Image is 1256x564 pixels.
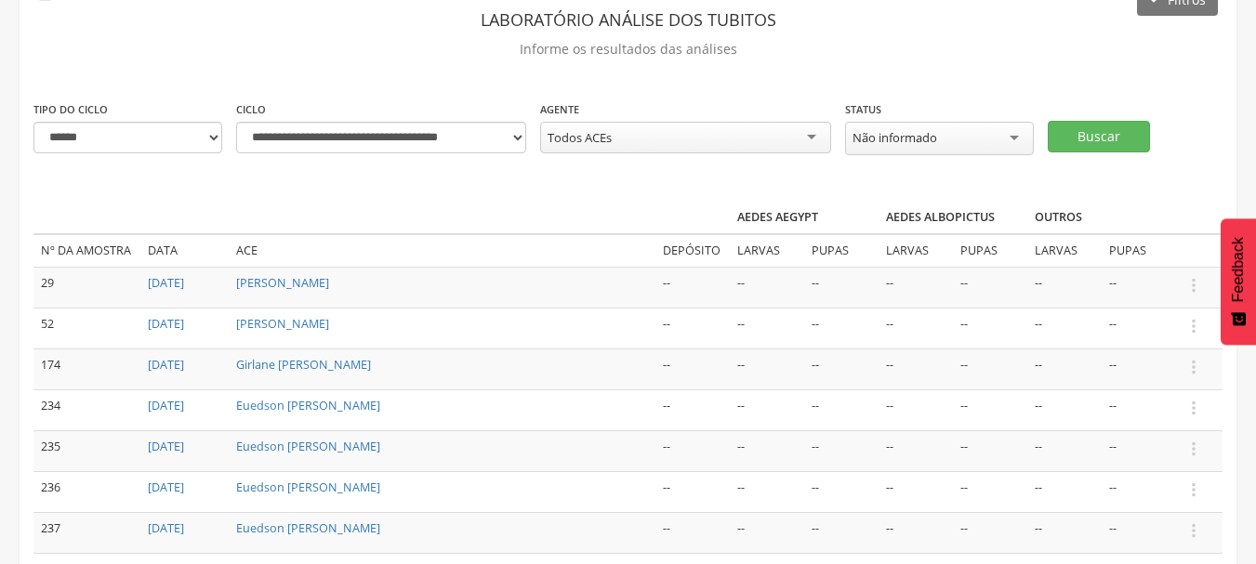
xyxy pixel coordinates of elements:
[730,308,804,348] td: --
[1102,348,1176,389] td: --
[1102,308,1176,348] td: --
[1183,398,1204,418] i: 
[1102,471,1176,512] td: --
[730,512,804,553] td: --
[655,348,730,389] td: --
[655,308,730,348] td: --
[655,430,730,471] td: --
[879,202,1027,234] th: Aedes albopictus
[1027,430,1102,471] td: --
[236,316,329,332] a: [PERSON_NAME]
[1183,439,1204,459] i: 
[229,234,655,267] td: ACE
[804,267,879,308] td: --
[845,102,881,117] label: Status
[1183,520,1204,541] i: 
[148,520,184,536] a: [DATE]
[730,471,804,512] td: --
[1027,389,1102,430] td: --
[33,389,140,430] td: 234
[33,348,140,389] td: 174
[804,234,879,267] td: Pupas
[953,430,1027,471] td: --
[804,348,879,389] td: --
[879,308,953,348] td: --
[548,129,612,146] div: Todos ACEs
[1102,234,1176,267] td: Pupas
[1048,121,1150,152] button: Buscar
[236,275,329,291] a: [PERSON_NAME]
[236,102,266,117] label: Ciclo
[540,102,579,117] label: Agente
[33,36,1223,62] p: Informe os resultados das análises
[953,348,1027,389] td: --
[953,308,1027,348] td: --
[140,234,229,267] td: Data
[148,398,184,413] a: [DATE]
[804,308,879,348] td: --
[730,267,804,308] td: --
[236,398,380,413] a: Euedson [PERSON_NAME]
[33,512,140,553] td: 237
[33,308,140,348] td: 52
[1183,479,1204,500] i: 
[730,234,804,267] td: Larvas
[879,430,953,471] td: --
[1027,234,1102,267] td: Larvas
[655,267,730,308] td: --
[879,471,953,512] td: --
[879,234,953,267] td: Larvas
[1027,471,1102,512] td: --
[33,102,108,117] label: Tipo do ciclo
[730,202,879,234] th: Aedes aegypt
[236,439,380,454] a: Euedson [PERSON_NAME]
[1230,237,1247,302] span: Feedback
[33,267,140,308] td: 29
[730,389,804,430] td: --
[953,512,1027,553] td: --
[1183,275,1204,295] i: 
[1183,316,1204,336] i: 
[148,316,184,332] a: [DATE]
[853,129,937,146] div: Não informado
[804,512,879,553] td: --
[953,471,1027,512] td: --
[879,389,953,430] td: --
[1027,202,1176,234] th: Outros
[655,234,730,267] td: Depósito
[1102,512,1176,553] td: --
[236,357,371,373] a: Girlane [PERSON_NAME]
[1027,267,1102,308] td: --
[804,430,879,471] td: --
[148,275,184,291] a: [DATE]
[236,479,380,495] a: Euedson [PERSON_NAME]
[730,348,804,389] td: --
[33,234,140,267] td: Nº da amostra
[148,439,184,454] a: [DATE]
[655,512,730,553] td: --
[1027,308,1102,348] td: --
[1027,348,1102,389] td: --
[804,389,879,430] td: --
[1221,218,1256,345] button: Feedback - Mostrar pesquisa
[953,389,1027,430] td: --
[804,471,879,512] td: --
[953,267,1027,308] td: --
[33,471,140,512] td: 236
[1102,430,1176,471] td: --
[879,348,953,389] td: --
[148,357,184,373] a: [DATE]
[1183,357,1204,377] i: 
[236,520,380,536] a: Euedson [PERSON_NAME]
[1102,389,1176,430] td: --
[1027,512,1102,553] td: --
[655,389,730,430] td: --
[730,430,804,471] td: --
[33,430,140,471] td: 235
[879,267,953,308] td: --
[879,512,953,553] td: --
[953,234,1027,267] td: Pupas
[148,479,184,495] a: [DATE]
[1102,267,1176,308] td: --
[655,471,730,512] td: --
